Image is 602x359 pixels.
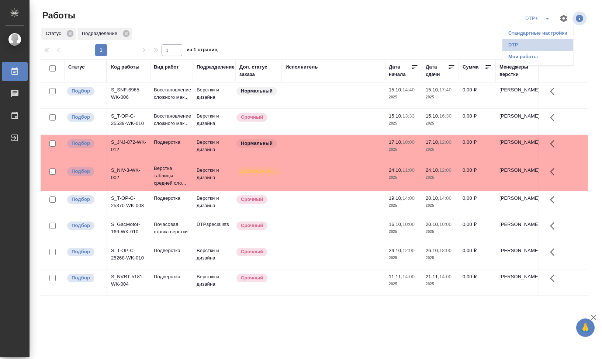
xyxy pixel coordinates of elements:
[154,165,189,187] p: Верстка таблицы средней сло...
[193,83,236,108] td: Верстки и дизайна
[66,273,103,283] div: Можно подбирать исполнителей
[107,243,150,269] td: S_T-OP-C-25268-WK-010
[66,139,103,149] div: Можно подбирать исполнителей
[546,191,563,209] button: Здесь прячутся важные кнопки
[389,87,402,93] p: 15.10,
[499,195,535,202] p: [PERSON_NAME]
[426,228,455,236] p: 2025
[499,63,535,78] div: Менеджеры верстки
[439,222,451,227] p: 10:00
[426,113,439,119] p: 15.10,
[241,222,263,229] p: Срочный
[402,87,415,93] p: 14:40
[426,87,439,93] p: 15.10,
[459,191,496,217] td: 0,00 ₽
[459,109,496,135] td: 0,00 ₽
[154,139,189,146] p: Подверстка
[193,269,236,295] td: Верстки и дизайна
[389,113,402,119] p: 15.10,
[241,248,263,255] p: Срочный
[389,167,402,173] p: 24.10,
[154,86,189,101] p: Восстановление сложного мак...
[66,221,103,231] div: Можно подбирать исполнителей
[187,45,218,56] span: из 1 страниц
[439,113,451,119] p: 16:30
[154,247,189,254] p: Подверстка
[154,273,189,280] p: Подверстка
[439,248,451,253] p: 18:00
[426,202,455,209] p: 2025
[499,86,535,94] p: [PERSON_NAME]
[523,13,555,24] div: split button
[66,112,103,122] div: Можно подбирать исполнителей
[107,269,150,295] td: S_NVRT-5181-WK-004
[546,83,563,100] button: Здесь прячутся важные кнопки
[389,202,418,209] p: 2025
[426,167,439,173] p: 24.10,
[77,28,132,40] div: Подразделение
[426,94,455,101] p: 2025
[389,228,418,236] p: 2025
[241,87,273,95] p: Нормальный
[402,139,415,145] p: 10:00
[546,243,563,261] button: Здесь прячутся важные кнопки
[107,217,150,243] td: S_GacMotor-169-WK-010
[402,274,415,279] p: 14:00
[426,146,455,153] p: 2025
[459,163,496,189] td: 0,00 ₽
[546,135,563,153] button: Здесь прячутся важные кнопки
[193,109,236,135] td: Верстки и дизайна
[439,87,451,93] p: 17:40
[499,221,535,228] p: [PERSON_NAME]
[389,94,418,101] p: 2025
[389,174,418,181] p: 2025
[107,83,150,108] td: S_SNF-6965-WK-006
[459,135,496,161] td: 0,00 ₽
[286,63,318,71] div: Исполнитель
[402,195,415,201] p: 14:00
[66,167,103,177] div: Можно подбирать исполнителей
[439,274,451,279] p: 14:00
[439,139,451,145] p: 12:00
[499,167,535,174] p: [PERSON_NAME]
[459,269,496,295] td: 0,00 ₽
[389,222,402,227] p: 16.10,
[241,140,273,147] p: Нормальный
[111,63,139,71] div: Код работы
[389,63,411,78] div: Дата начала
[241,168,278,175] p: [DEMOGRAPHIC_DATA]
[402,248,415,253] p: 12:00
[499,247,535,254] p: [PERSON_NAME]
[576,318,595,337] button: 🙏
[502,51,573,63] li: Мои работы
[579,320,592,335] span: 🙏
[66,247,103,257] div: Можно подбирать исполнителей
[389,146,418,153] p: 2025
[426,63,448,78] div: Дата сдачи
[439,167,451,173] p: 12:00
[72,87,90,95] p: Подбор
[426,280,455,288] p: 2025
[72,140,90,147] p: Подбор
[241,196,263,203] p: Срочный
[499,273,535,280] p: [PERSON_NAME]
[426,274,439,279] p: 21.11,
[72,114,90,121] p: Подбор
[546,217,563,235] button: Здесь прячутся важные кнопки
[439,195,451,201] p: 14:00
[459,243,496,269] td: 0,00 ₽
[426,222,439,227] p: 20.10,
[402,167,415,173] p: 11:00
[193,163,236,189] td: Верстки и дизайна
[72,168,90,175] p: Подбор
[241,274,263,282] p: Срочный
[72,196,90,203] p: Подбор
[402,222,415,227] p: 10:00
[572,11,588,25] span: Посмотреть информацию
[389,280,418,288] p: 2025
[193,191,236,217] td: Верстки и дизайна
[68,63,85,71] div: Статус
[107,109,150,135] td: S_T-OP-C-25539-WK-010
[402,113,415,119] p: 13:33
[389,274,402,279] p: 11.11,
